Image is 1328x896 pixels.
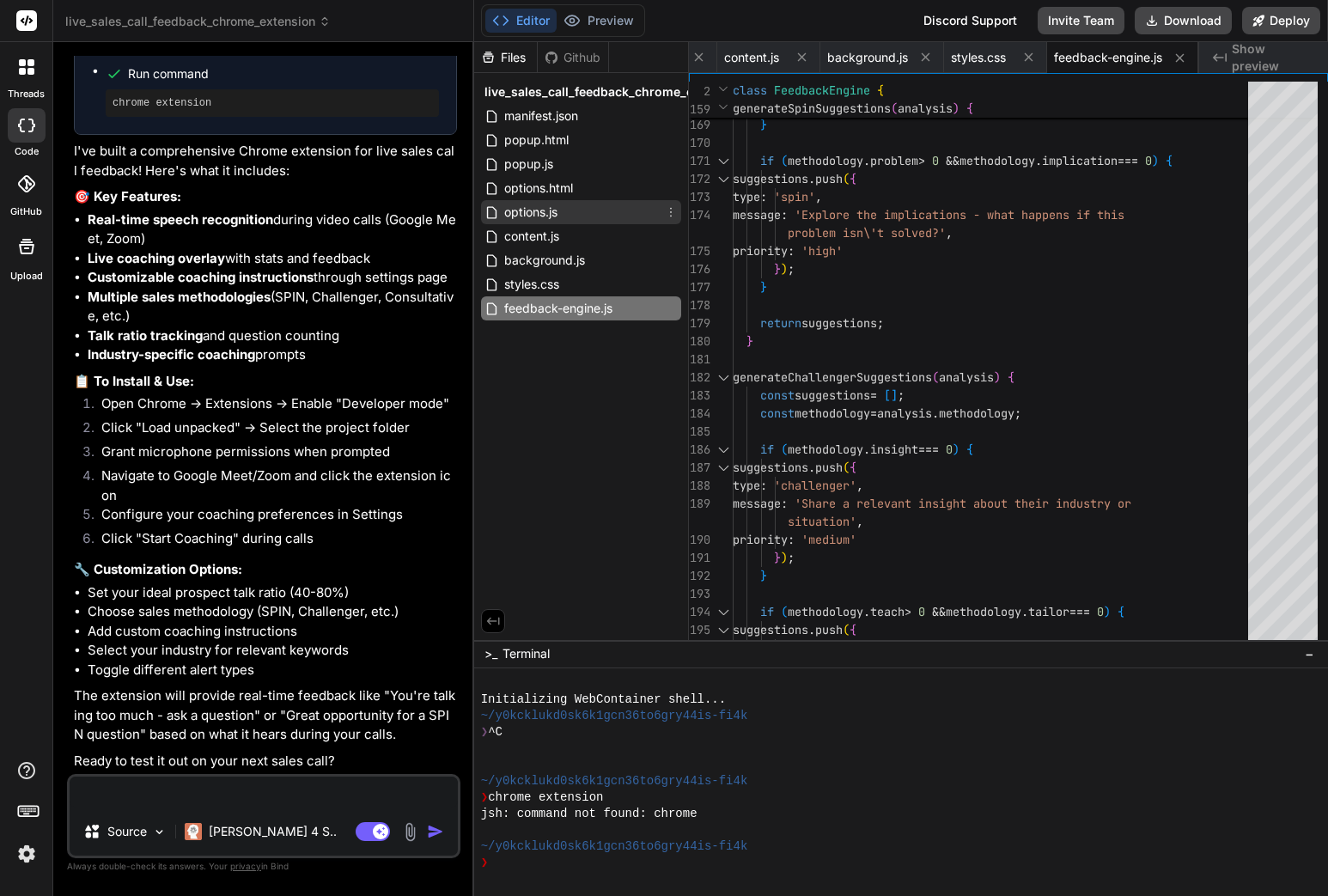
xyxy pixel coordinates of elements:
[74,142,457,180] p: I've built a comprehensive Chrome extension for live sales call feedback! Here's what it includes:
[185,823,202,840] img: Claude 4 Sonnet
[689,567,710,585] div: 192
[503,226,561,247] span: content.js
[781,207,788,222] span: :
[760,478,767,493] span: :
[1028,604,1069,619] span: tailor
[88,268,457,288] li: through settings page
[932,405,939,421] span: .
[946,153,959,168] span: &&
[481,789,488,806] span: ❯
[107,823,147,840] p: Source
[760,604,774,619] span: if
[815,189,822,204] span: ,
[74,561,242,577] strong: 🔧 Customization Options:
[781,550,788,565] span: )
[10,269,43,283] label: Upload
[843,460,850,475] span: (
[503,202,559,222] span: options.js
[481,724,488,741] span: ❯
[953,442,959,457] span: )
[67,858,460,875] p: Always double-check its answers. Your in Bind
[88,269,314,285] strong: Customizable coaching instructions
[503,178,575,198] span: options.html
[689,314,710,332] div: 179
[760,442,774,457] span: if
[712,459,734,477] div: Click to collapse the range.
[788,243,795,259] span: :
[689,405,710,423] div: 184
[863,153,870,168] span: .
[88,345,457,365] li: prompts
[913,7,1027,34] div: Discord Support
[1042,153,1118,168] span: implication
[946,604,1021,619] span: methodology
[689,152,710,170] div: 171
[113,96,432,110] pre: chrome extension
[918,153,925,168] span: >
[898,387,905,403] span: ;
[795,207,1124,222] span: 'Explore the implications - what happens if this
[788,261,795,277] span: ;
[503,130,570,150] span: popup.html
[795,496,1131,511] span: 'Share a relevant insight about their industry or
[74,686,457,745] p: The extension will provide real-time feedback like "You're talking too much - ask a question" or ...
[781,442,788,457] span: (
[88,505,457,529] li: Configure your coaching preferences in Settings
[815,622,843,637] span: push
[733,101,891,116] span: generateSpinSuggestions
[689,621,710,639] div: 195
[689,206,710,224] div: 174
[1152,153,1159,168] span: )
[503,154,555,174] span: popup.js
[891,387,898,403] span: ]
[733,369,932,385] span: generateChallengerSuggestions
[689,441,710,459] div: 186
[689,101,710,119] span: 159
[88,466,457,505] li: Navigate to Google Meet/Zoom and click the extension icon
[427,823,444,840] img: icon
[1069,604,1090,619] span: ===
[689,350,710,369] div: 181
[689,423,710,441] div: 185
[689,585,710,603] div: 193
[1305,645,1314,662] span: −
[774,550,781,565] span: }
[801,243,843,259] span: 'high'
[88,442,457,466] li: Grant microphone permissions when prompted
[733,622,808,637] span: suggestions
[503,298,614,319] span: feedback-engine.js
[801,532,856,547] span: 'medium'
[788,532,795,547] span: :
[485,9,557,33] button: Editor
[400,822,420,842] img: attachment
[481,838,748,855] span: ~/y0kcklukd0sk6k1gcn36to6gry44is-fi4k
[760,117,767,132] span: }
[946,442,953,457] span: 0
[88,346,255,363] strong: Industry-specific coaching
[689,170,710,188] div: 172
[788,153,863,168] span: methodology
[88,394,457,418] li: Open Chrome → Extensions → Enable "Developer mode"
[689,459,710,477] div: 187
[1021,604,1028,619] span: .
[966,442,973,457] span: {
[1014,405,1021,421] span: ;
[774,189,815,204] span: 'spin'
[815,171,843,186] span: push
[815,460,843,475] span: push
[781,153,788,168] span: (
[994,369,1001,385] span: )
[918,442,939,457] span: ===
[74,188,181,204] strong: 🎯 Key Features:
[1242,7,1320,34] button: Deploy
[481,773,748,789] span: ~/y0kcklukd0sk6k1gcn36to6gry44is-fi4k
[863,442,870,457] span: .
[884,387,891,403] span: [
[88,288,457,326] li: (SPIN, Challenger, Consultative, etc.)
[488,724,503,741] span: ^C
[850,622,856,637] span: {
[481,692,726,708] span: Initializing WebContainer shell...
[88,602,457,622] li: Choose sales methodology (SPIN, Challenger, etc.)
[788,514,856,529] span: situation'
[774,478,856,493] span: 'challenger'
